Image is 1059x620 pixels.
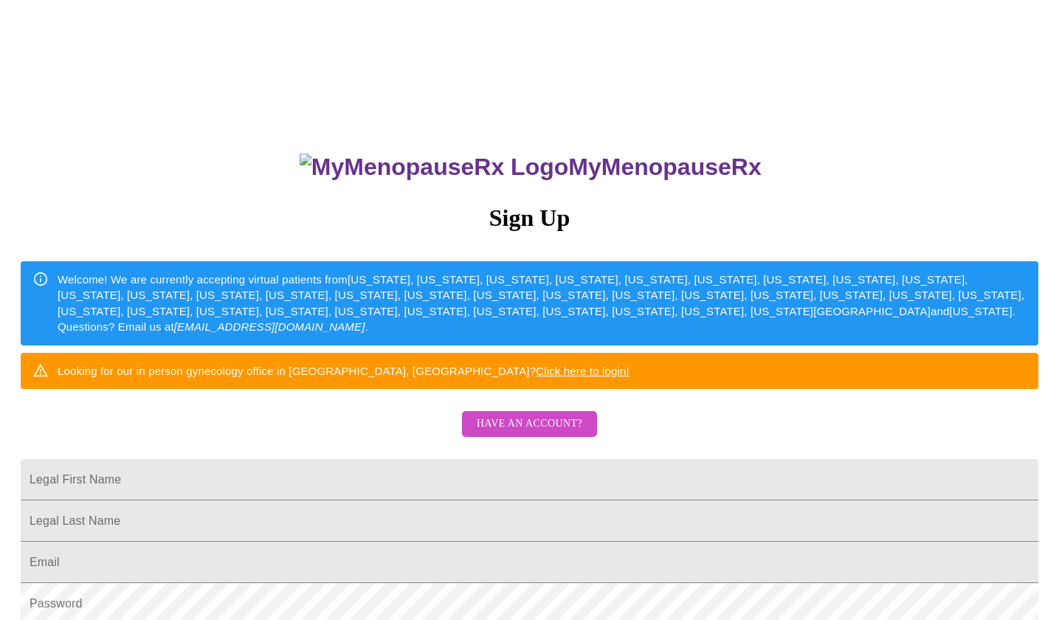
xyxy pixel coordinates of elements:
div: Welcome! We are currently accepting virtual patients from [US_STATE], [US_STATE], [US_STATE], [US... [58,266,1027,341]
h3: Sign Up [21,204,1038,232]
a: Click here to login! [536,365,629,377]
em: [EMAIL_ADDRESS][DOMAIN_NAME] [174,320,365,333]
a: Have an account? [458,427,601,440]
img: MyMenopauseRx Logo [300,154,568,181]
h3: MyMenopauseRx [23,154,1039,181]
button: Have an account? [462,411,597,437]
span: Have an account? [477,415,582,433]
div: Looking for our in person gynecology office in [GEOGRAPHIC_DATA], [GEOGRAPHIC_DATA]? [58,357,629,385]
